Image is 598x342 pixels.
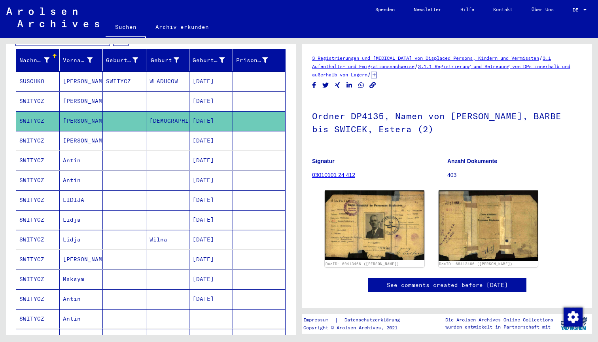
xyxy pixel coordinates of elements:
div: Geburt‏ [149,54,189,66]
a: 03010101 24 412 [312,172,355,178]
span: / [539,54,543,61]
div: Vorname [63,54,103,66]
mat-header-cell: Geburtsdatum [189,49,233,71]
span: DE [573,7,581,13]
mat-cell: SWITYCZ [16,230,60,249]
p: Copyright © Arolsen Archives, 2021 [303,324,409,331]
b: Anzahl Dokumente [447,158,497,164]
mat-cell: SWITYCZ [16,270,60,289]
div: Geburtsname [106,54,148,66]
mat-cell: [DATE] [189,230,233,249]
mat-cell: SWITYCZ [16,309,60,329]
button: Copy link [369,80,377,90]
h1: Ordner DP4135, Namen von [PERSON_NAME], BARBE bis SWICEK, Estera (2) [312,98,582,146]
span: / [367,71,371,78]
span: / [414,63,418,70]
mat-cell: SWITYCZ [103,72,146,91]
mat-cell: Lidja [60,210,103,230]
div: Geburtsdatum [193,54,235,66]
mat-header-cell: Vorname [60,49,103,71]
div: | [303,316,409,324]
mat-cell: Antin [60,289,103,309]
a: See comments created before [DATE] [387,281,508,289]
mat-cell: LIDIJA [60,190,103,210]
mat-cell: [DATE] [189,151,233,170]
p: Die Arolsen Archives Online-Collections [445,316,553,323]
mat-cell: SWITYCZ [16,111,60,131]
p: 403 [447,171,582,179]
mat-cell: Wilna [146,230,190,249]
mat-cell: SWITYCZ [16,210,60,230]
mat-cell: SWITYCZ [16,131,60,150]
div: Nachname [19,56,49,65]
img: yv_logo.png [559,313,589,333]
mat-cell: [PERSON_NAME] [60,111,103,131]
mat-cell: [DATE] [189,250,233,269]
mat-cell: Antin [60,171,103,190]
mat-cell: SWITYCZ [16,250,60,269]
mat-cell: Maksym [60,270,103,289]
a: 3.1.1 Registrierung und Betreuung von DPs innerhalb und außerhalb von Lagern [312,63,570,78]
mat-cell: Lidja [60,230,103,249]
div: Vorname [63,56,93,65]
mat-header-cell: Geburtsname [103,49,146,71]
a: 3 Registrierungen und [MEDICAL_DATA] von Displaced Persons, Kindern und Vermissten [312,55,539,61]
div: Geburtsname [106,56,138,65]
div: Prisoner # [236,56,268,65]
button: Share on WhatsApp [357,80,365,90]
mat-cell: [DATE] [189,111,233,131]
mat-cell: [DATE] [189,190,233,210]
mat-header-cell: Prisoner # [233,49,286,71]
div: Nachname [19,54,59,66]
a: Archiv erkunden [146,17,218,36]
mat-cell: [PERSON_NAME] [60,72,103,91]
mat-cell: [PERSON_NAME] [60,91,103,111]
mat-cell: SWITYCZ [16,151,60,170]
mat-cell: SWITYCZ [16,91,60,111]
mat-cell: [DATE] [189,72,233,91]
div: Geburt‏ [149,56,180,65]
div: Geburtsdatum [193,56,225,65]
mat-cell: [PERSON_NAME] [60,131,103,150]
mat-cell: Antin [60,151,103,170]
img: Arolsen_neg.svg [6,8,99,27]
button: Share on Twitter [322,80,330,90]
p: wurden entwickelt in Partnerschaft mit [445,323,553,331]
mat-cell: [DATE] [189,91,233,111]
button: Share on Xing [333,80,342,90]
img: Zustimmung ändern [564,308,583,327]
mat-cell: SWITYCZ [16,289,60,309]
mat-cell: [PERSON_NAME] [60,250,103,269]
mat-cell: [DATE] [189,289,233,309]
mat-cell: [DATE] [189,210,233,230]
mat-cell: [DATE] [189,270,233,289]
mat-header-cell: Nachname [16,49,60,71]
div: Prisoner # [236,54,278,66]
mat-cell: SWITYCZ [16,171,60,190]
a: Datenschutzerklärung [338,316,409,324]
a: DocID: 69413466 ([PERSON_NAME]) [439,262,513,266]
mat-cell: [DATE] [189,171,233,190]
a: Suchen [106,17,146,38]
b: Signatur [312,158,335,164]
mat-cell: [DEMOGRAPHIC_DATA] [146,111,190,131]
img: 001.jpg [325,190,424,260]
mat-cell: SUSCHKO [16,72,60,91]
mat-cell: [DATE] [189,131,233,150]
img: 002.jpg [439,190,538,260]
button: Share on LinkedIn [345,80,354,90]
mat-cell: Antin [60,309,103,329]
button: Share on Facebook [310,80,318,90]
mat-cell: SWITYCZ [16,190,60,210]
a: Impressum [303,316,335,324]
mat-cell: WLADUCOW [146,72,190,91]
mat-header-cell: Geburt‏ [146,49,190,71]
a: DocID: 69413466 ([PERSON_NAME]) [325,262,399,266]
